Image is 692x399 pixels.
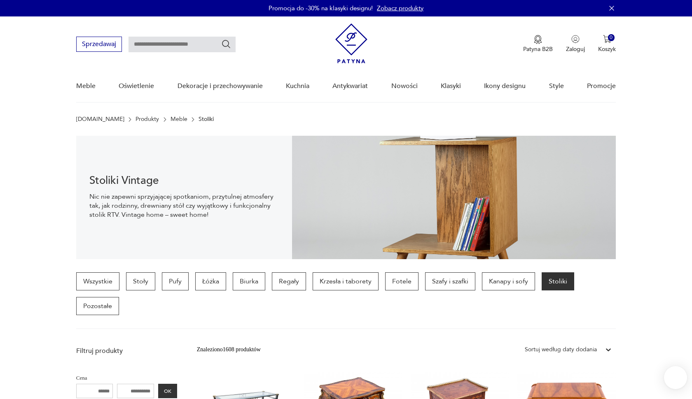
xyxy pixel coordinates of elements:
[385,272,418,290] a: Fotele
[571,35,580,43] img: Ikonka użytkownika
[598,35,616,53] button: 0Koszyk
[89,192,279,219] p: Nic nie zapewni sprzyjającej spotkaniom, przytulnej atmosfery tak, jak rodzinny, drewniany stół c...
[76,37,122,52] button: Sprzedawaj
[482,272,535,290] a: Kanapy i sofy
[664,366,687,389] iframe: Smartsupp widget button
[178,70,263,102] a: Dekoracje i przechowywanie
[566,35,585,53] button: Zaloguj
[332,70,368,102] a: Antykwariat
[162,272,189,290] a: Pufy
[441,70,461,102] a: Klasyki
[549,70,564,102] a: Style
[391,70,418,102] a: Nowości
[523,35,553,53] a: Ikona medaluPatyna B2B
[76,346,177,355] p: Filtruj produkty
[335,23,367,63] img: Patyna - sklep z meblami i dekoracjami vintage
[76,42,122,48] a: Sprzedawaj
[119,70,154,102] a: Oświetlenie
[76,272,119,290] a: Wszystkie
[292,136,616,259] img: 2a258ee3f1fcb5f90a95e384ca329760.jpg
[425,272,475,290] a: Szafy i szafki
[542,272,574,290] a: Stoliki
[195,272,226,290] a: Łóżka
[76,116,124,123] a: [DOMAIN_NAME]
[598,45,616,53] p: Koszyk
[126,272,155,290] a: Stoły
[525,345,597,354] div: Sortuj według daty dodania
[76,373,177,383] p: Cena
[603,35,611,43] img: Ikona koszyka
[89,176,279,186] h1: Stoliki Vintage
[269,4,373,12] p: Promocja do -30% na klasyki designu!
[313,272,379,290] a: Krzesła i taborety
[286,70,309,102] a: Kuchnia
[158,384,177,398] button: OK
[199,116,214,123] p: Stoliki
[523,45,553,53] p: Patyna B2B
[534,35,542,44] img: Ikona medalu
[484,70,526,102] a: Ikony designu
[587,70,616,102] a: Promocje
[523,35,553,53] button: Patyna B2B
[197,345,261,354] div: Znaleziono 1608 produktów
[76,297,119,315] a: Pozostałe
[377,4,423,12] a: Zobacz produkty
[221,39,231,49] button: Szukaj
[272,272,306,290] a: Regały
[136,116,159,123] a: Produkty
[233,272,265,290] a: Biurka
[76,70,96,102] a: Meble
[608,34,615,41] div: 0
[171,116,187,123] a: Meble
[566,45,585,53] p: Zaloguj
